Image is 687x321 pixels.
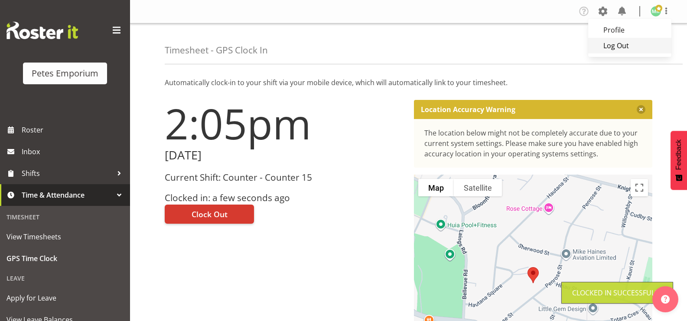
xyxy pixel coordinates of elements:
p: Location Accuracy Warning [421,105,515,114]
span: View Timesheets [7,230,124,243]
span: Clock Out [192,208,228,220]
span: Apply for Leave [7,291,124,304]
button: Close message [637,105,645,114]
img: Rosterit website logo [7,22,78,39]
button: Clock Out [165,205,254,224]
h4: Timesheet - GPS Clock In [165,45,268,55]
a: Profile [588,22,671,38]
img: help-xxl-2.png [661,295,670,304]
div: Leave [2,269,128,287]
h1: 2:05pm [165,100,404,147]
h2: [DATE] [165,149,404,162]
div: The location below might not be completely accurate due to your current system settings. Please m... [424,128,642,159]
span: Roster [22,123,126,136]
span: GPS Time Clock [7,252,124,265]
img: melanie-richardson713.jpg [651,6,661,17]
div: Timesheet [2,208,128,226]
div: Clocked in Successfully [572,288,662,298]
div: Petes Emporium [32,67,98,80]
span: Feedback [675,139,683,170]
button: Toggle fullscreen view [631,179,648,196]
span: Time & Attendance [22,189,113,202]
p: Automatically clock-in to your shift via your mobile device, which will automatically link to you... [165,77,652,88]
button: Show street map [418,179,454,196]
span: Shifts [22,167,113,180]
h3: Clocked in: a few seconds ago [165,193,404,203]
span: Inbox [22,145,126,158]
button: Show satellite imagery [454,179,502,196]
a: GPS Time Clock [2,248,128,269]
a: Log Out [588,38,671,53]
a: View Timesheets [2,226,128,248]
button: Feedback - Show survey [671,131,687,190]
h3: Current Shift: Counter - Counter 15 [165,172,404,182]
a: Apply for Leave [2,287,128,309]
